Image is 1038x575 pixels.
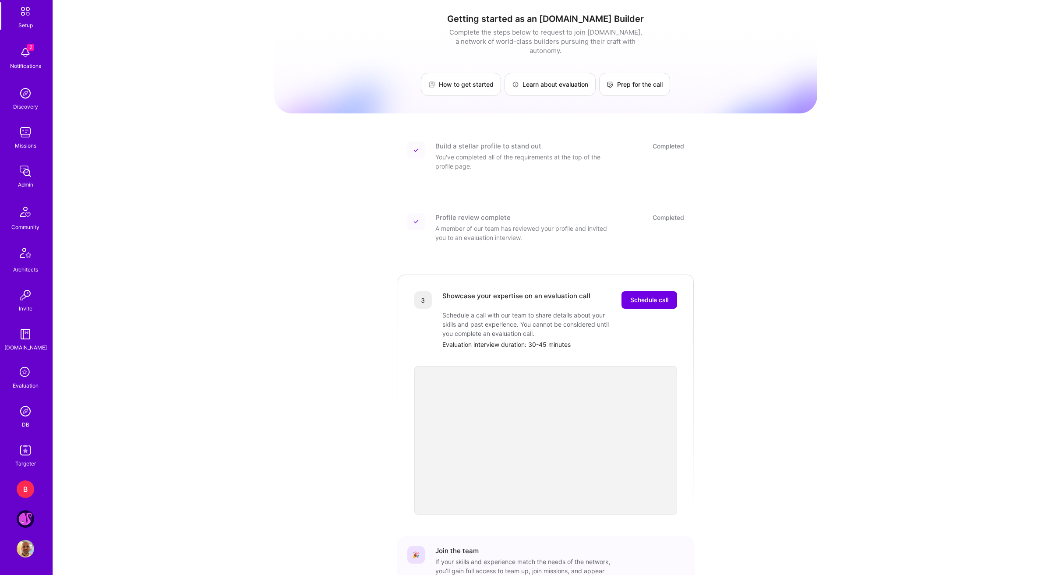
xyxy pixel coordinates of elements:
div: Completed [653,141,684,151]
img: Admin Search [17,402,34,420]
button: Schedule call [621,291,677,309]
div: 3 [414,291,432,309]
div: Architects [13,265,38,274]
i: icon SelectionTeam [17,364,34,381]
img: Prep for the call [607,81,614,88]
div: A member of our team has reviewed your profile and invited you to an evaluation interview. [435,224,611,242]
div: Discovery [13,102,38,111]
img: Community [15,201,36,222]
h1: Getting started as an [DOMAIN_NAME] Builder [274,14,817,24]
span: 2 [27,44,34,51]
div: Targeter [15,459,36,468]
img: Kraken: Delivery and Migration Agentic Platform [17,510,34,528]
a: User Avatar [14,540,36,557]
div: Showcase your expertise on an evaluation call [442,291,590,309]
img: User Avatar [17,540,34,557]
div: Community [11,222,39,232]
div: [DOMAIN_NAME] [4,343,47,352]
img: Architects [15,244,36,265]
div: Completed [653,213,684,222]
img: Learn about evaluation [512,81,519,88]
img: setup [16,2,35,21]
div: Missions [15,141,36,150]
span: Schedule call [630,296,668,304]
div: Admin [18,180,33,189]
img: admin teamwork [17,162,34,180]
div: Build a stellar profile to stand out [435,141,541,151]
iframe: video [414,366,677,515]
div: DB [22,420,29,429]
a: How to get started [421,73,501,96]
div: Evaluation [13,381,39,390]
a: B [14,480,36,498]
div: Complete the steps below to request to join [DOMAIN_NAME], a network of world-class builders purs... [447,28,644,55]
img: bell [17,44,34,61]
a: Kraken: Delivery and Migration Agentic Platform [14,510,36,528]
div: B [17,480,34,498]
img: Skill Targeter [17,441,34,459]
img: Completed [413,148,419,153]
div: 🎉 [407,546,425,564]
div: Join the team [435,546,479,555]
a: Learn about evaluation [505,73,596,96]
div: Evaluation interview duration: 30-45 minutes [442,340,677,349]
div: You've completed all of the requirements at the top of the profile page. [435,152,611,171]
a: Prep for the call [599,73,670,96]
div: Schedule a call with our team to share details about your skills and past experience. You cannot ... [442,310,618,338]
img: How to get started [428,81,435,88]
div: Notifications [10,61,41,71]
img: teamwork [17,123,34,141]
img: Completed [413,219,419,224]
img: Invite [17,286,34,304]
img: discovery [17,85,34,102]
img: guide book [17,325,34,343]
div: Setup [18,21,33,30]
div: Profile review complete [435,213,511,222]
div: Invite [19,304,32,313]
